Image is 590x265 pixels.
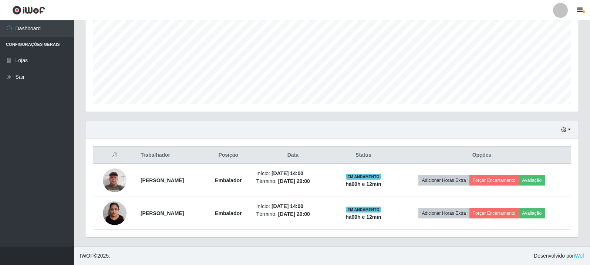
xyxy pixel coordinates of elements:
[272,170,303,176] time: [DATE] 14:00
[272,203,303,209] time: [DATE] 14:00
[103,164,127,196] img: 1709375112510.jpeg
[278,211,310,217] time: [DATE] 20:00
[256,170,330,177] li: Início:
[141,177,184,183] strong: [PERSON_NAME]
[256,203,330,210] li: Início:
[345,214,381,220] strong: há 00 h e 12 min
[346,207,381,213] span: EM ANDAMENTO
[12,6,45,15] img: CoreUI Logo
[534,252,584,260] span: Desenvolvido por
[256,210,330,218] li: Término:
[393,147,571,164] th: Opções
[519,208,545,218] button: Avaliação
[418,208,469,218] button: Adicionar Horas Extra
[469,208,519,218] button: Forçar Encerramento
[346,174,381,180] span: EM ANDAMENTO
[205,147,252,164] th: Posição
[418,175,469,186] button: Adicionar Horas Extra
[278,178,310,184] time: [DATE] 20:00
[215,177,242,183] strong: Embalador
[256,177,330,185] li: Término:
[103,197,127,229] img: 1700330584258.jpeg
[519,175,545,186] button: Avaliação
[141,210,184,216] strong: [PERSON_NAME]
[80,252,110,260] span: © 2025 .
[469,175,519,186] button: Forçar Encerramento
[136,147,205,164] th: Trabalhador
[574,253,584,259] a: iWof
[215,210,242,216] strong: Embalador
[252,147,334,164] th: Data
[345,181,381,187] strong: há 00 h e 12 min
[334,147,392,164] th: Status
[80,253,94,259] span: IWOF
